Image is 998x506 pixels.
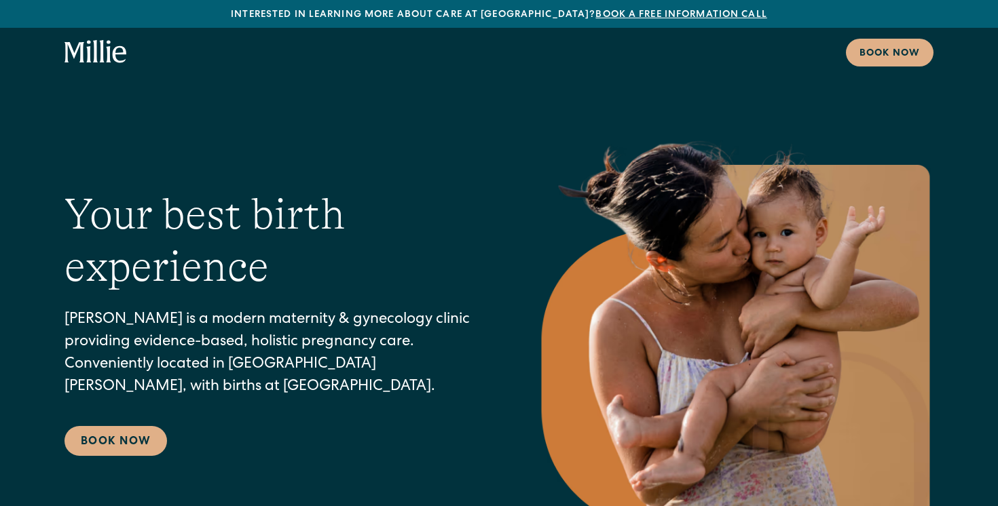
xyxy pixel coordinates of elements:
a: Book now [846,39,934,66]
p: [PERSON_NAME] is a modern maternity & gynecology clinic providing evidence-based, holistic pregna... [64,309,483,399]
a: Book Now [64,426,167,456]
div: Book now [860,47,920,61]
a: home [64,40,127,64]
a: Book a free information call [595,10,766,20]
h1: Your best birth experience [64,189,483,293]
